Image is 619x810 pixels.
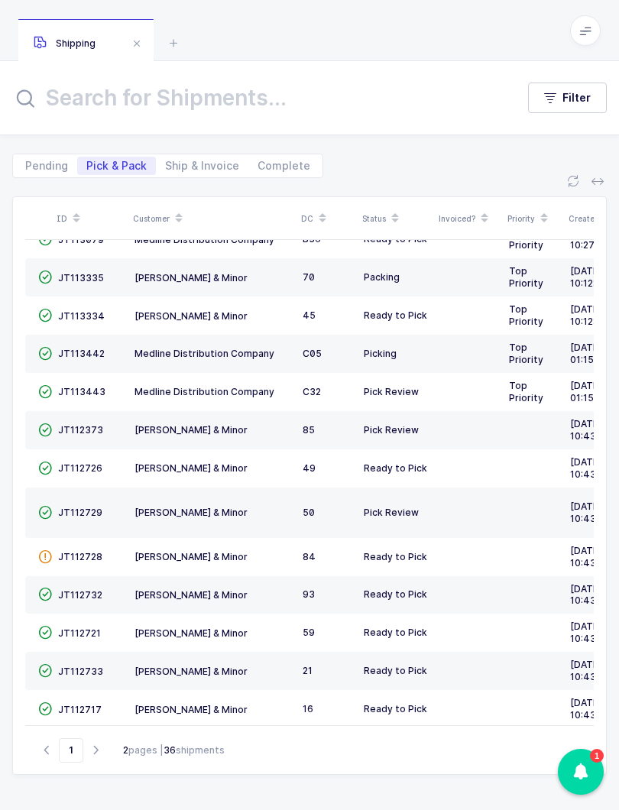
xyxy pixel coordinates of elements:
[134,386,274,397] span: Medline Distribution Company
[364,627,427,638] span: Ready to Pick
[58,234,104,245] span: JT113079
[509,303,543,327] span: Top Priority
[134,507,248,518] span: [PERSON_NAME] & Minor
[509,380,543,403] span: Top Priority
[25,160,68,171] span: Pending
[362,206,429,232] div: Status
[562,90,591,105] span: Filter
[303,386,321,397] span: C32
[134,666,248,677] span: [PERSON_NAME] & Minor
[528,83,607,113] button: Filter
[134,462,248,474] span: [PERSON_NAME] & Minor
[38,386,52,397] span: 
[58,589,102,601] span: JT112732
[364,551,427,562] span: Ready to Pick
[164,744,176,756] b: 36
[38,588,52,600] span: 
[364,424,419,436] span: Pick Review
[58,348,105,359] span: JT113442
[58,627,101,639] span: JT112721
[134,589,248,601] span: [PERSON_NAME] & Minor
[38,348,52,359] span: 
[507,206,559,232] div: Priority
[12,79,510,116] input: Search for Shipments...
[364,703,427,714] span: Ready to Pick
[134,424,248,436] span: [PERSON_NAME] & Minor
[58,551,102,562] span: JT112728
[364,588,427,600] span: Ready to Pick
[58,386,105,397] span: JT113443
[364,665,427,676] span: Ready to Pick
[303,348,322,359] span: C05
[303,462,316,474] span: 49
[134,310,248,322] span: [PERSON_NAME] & Minor
[509,265,543,289] span: Top Priority
[303,588,315,600] span: 93
[58,704,102,715] span: JT112717
[134,704,248,715] span: [PERSON_NAME] & Minor
[59,738,83,763] span: Go to
[133,206,292,232] div: Customer
[134,348,274,359] span: Medline Distribution Company
[303,551,316,562] span: 84
[58,507,102,518] span: JT112729
[38,627,52,638] span: 
[38,424,52,436] span: 
[364,386,419,397] span: Pick Review
[38,507,52,518] span: 
[364,348,397,359] span: Picking
[58,666,103,677] span: JT112733
[303,627,315,638] span: 59
[590,749,604,763] div: 1
[134,627,248,639] span: [PERSON_NAME] & Minor
[439,206,498,232] div: Invoiced?
[303,507,315,518] span: 50
[258,160,310,171] span: Complete
[165,160,239,171] span: Ship & Invoice
[364,462,427,474] span: Ready to Pick
[123,744,225,757] div: pages | shipments
[303,271,315,283] span: 70
[364,507,419,518] span: Pick Review
[134,234,274,245] span: Medline Distribution Company
[58,462,102,474] span: JT112726
[303,309,316,321] span: 45
[57,206,124,232] div: ID
[34,37,96,49] span: Shipping
[364,271,400,283] span: Packing
[38,271,52,283] span: 
[364,309,427,321] span: Ready to Pick
[558,749,604,795] div: 1
[38,665,52,676] span: 
[86,160,147,171] span: Pick & Pack
[301,206,353,232] div: DC
[38,703,52,714] span: 
[509,342,543,365] span: Top Priority
[303,665,313,676] span: 21
[38,551,52,562] span: 
[38,309,52,321] span: 
[58,272,104,283] span: JT113335
[303,703,313,714] span: 16
[58,424,103,436] span: JT112373
[134,272,248,283] span: [PERSON_NAME] & Minor
[303,424,315,436] span: 85
[58,310,105,322] span: JT113334
[38,462,52,474] span: 
[134,551,248,562] span: [PERSON_NAME] & Minor
[123,744,128,756] b: 2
